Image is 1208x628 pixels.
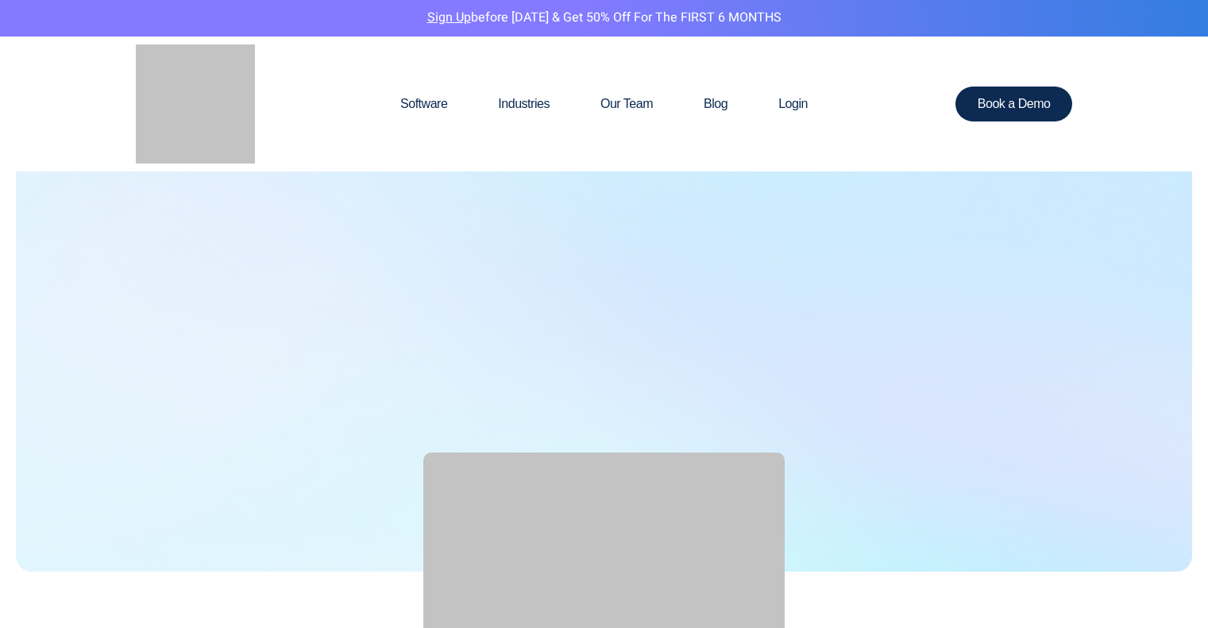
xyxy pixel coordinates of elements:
[427,8,471,27] a: Sign Up
[678,66,753,142] a: Blog
[978,98,1051,110] span: Book a Demo
[375,66,473,142] a: Software
[753,66,833,142] a: Login
[575,66,678,142] a: Our Team
[955,87,1073,121] a: Book a Demo
[12,8,1196,29] p: before [DATE] & Get 50% Off for the FIRST 6 MONTHS
[473,66,575,142] a: Industries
